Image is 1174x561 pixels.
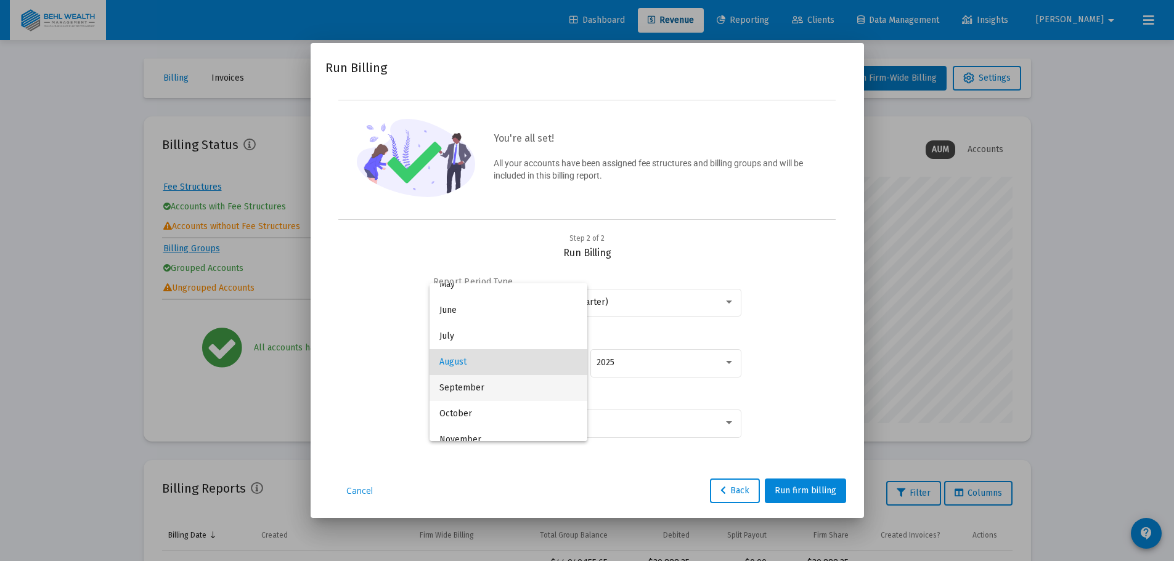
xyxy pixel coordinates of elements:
[439,349,577,375] span: August
[439,401,577,427] span: October
[439,323,577,349] span: July
[439,427,577,453] span: November
[439,297,577,323] span: June
[439,272,577,297] span: May
[439,375,577,401] span: September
